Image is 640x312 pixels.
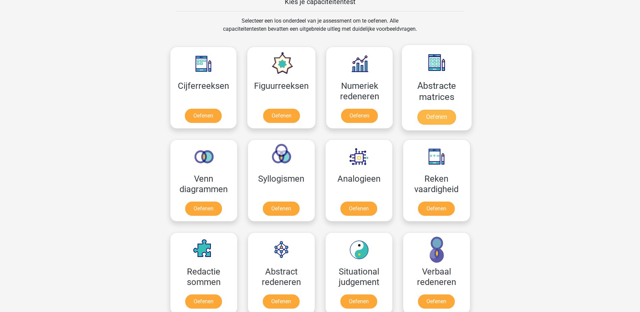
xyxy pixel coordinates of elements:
[185,294,222,309] a: Oefenen
[418,294,455,309] a: Oefenen
[340,202,377,216] a: Oefenen
[263,294,300,309] a: Oefenen
[263,109,300,123] a: Oefenen
[217,17,423,41] div: Selecteer een los onderdeel van je assessment om te oefenen. Alle capaciteitentesten bevatten een...
[418,202,455,216] a: Oefenen
[185,109,222,123] a: Oefenen
[263,202,300,216] a: Oefenen
[340,294,377,309] a: Oefenen
[185,202,222,216] a: Oefenen
[417,110,456,125] a: Oefenen
[341,109,378,123] a: Oefenen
